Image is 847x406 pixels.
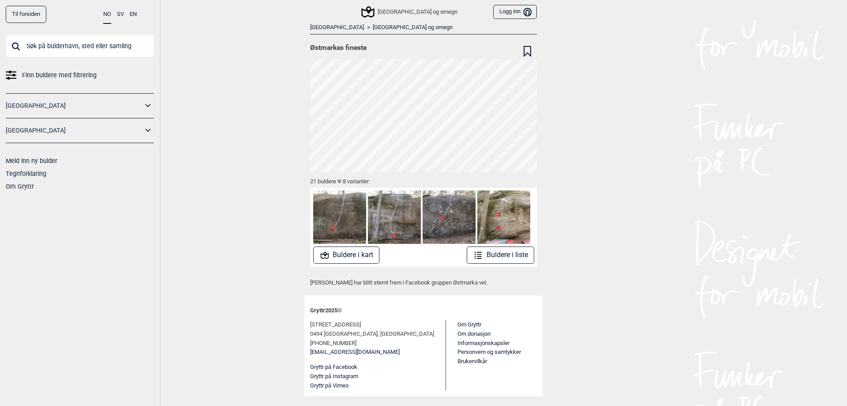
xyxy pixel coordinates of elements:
[457,349,521,355] a: Personvern og samtykker
[477,190,530,243] img: Hullet
[117,6,124,23] button: SV
[6,6,46,23] a: Til forsiden
[310,339,356,348] span: [PHONE_NUMBER]
[457,340,510,346] a: Informasjonskapsler
[6,34,154,57] input: Søk på buldernavn, sted eller samling
[310,363,357,372] button: Gryttr på Facebook
[310,348,400,357] a: [EMAIL_ADDRESS][DOMAIN_NAME]
[368,190,421,243] img: Mester Yoda SS 200524
[310,320,361,330] span: [STREET_ADDRESS]
[310,381,349,391] button: Gryttr på Vimeo
[6,183,34,190] a: Om Gryttr
[310,278,537,287] p: [PERSON_NAME] har blitt stemt frem i Facebook gruppen Østmarka vel.
[457,330,491,337] a: Om donasjon
[103,6,111,24] button: NO
[367,24,370,31] span: >
[373,24,453,31] a: [GEOGRAPHIC_DATA] og omegn
[313,247,380,264] button: Buldere i kart
[313,190,366,243] img: Riverdance 200524
[423,190,476,243] img: Malcolm X 210508
[6,170,46,177] a: Tegnforklaring
[6,157,57,164] a: Meld inn ny bulder
[457,358,487,364] a: Brukervilkår
[493,5,537,19] button: Logg inn
[310,24,364,31] a: [GEOGRAPHIC_DATA]
[310,43,367,52] span: Østmarkas fineste
[6,69,154,82] a: Finn buldere med filtrering
[130,6,137,23] button: EN
[310,172,537,188] div: 21 buldere Ψ 8 varianter
[310,301,537,320] div: Gryttr 2025 ©
[310,330,434,339] span: 0494 [GEOGRAPHIC_DATA], [GEOGRAPHIC_DATA]
[6,124,142,137] a: [GEOGRAPHIC_DATA]
[22,69,97,82] span: Finn buldere med filtrering
[363,7,457,17] div: [GEOGRAPHIC_DATA] og omegn
[467,247,534,264] button: Buldere i liste
[6,99,142,112] a: [GEOGRAPHIC_DATA]
[457,321,481,328] a: Om Gryttr
[310,372,358,381] button: Gryttr på Instagram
